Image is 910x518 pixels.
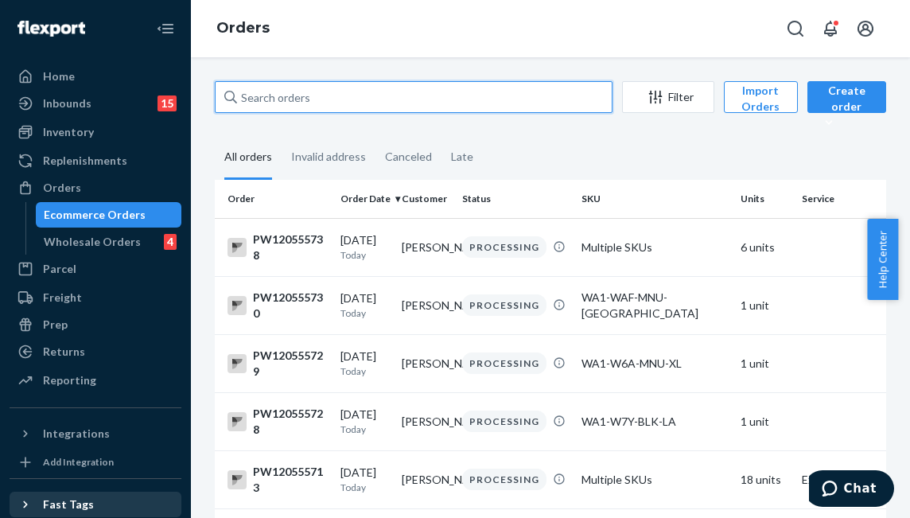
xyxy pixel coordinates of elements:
td: [PERSON_NAME] [395,334,457,392]
input: Search orders [215,81,612,113]
p: Today [340,481,389,494]
div: PW120555730 [227,290,328,321]
div: 15 [157,95,177,111]
div: [DATE] [340,407,389,436]
div: Filter [623,89,714,105]
td: 1 unit [734,334,795,392]
a: Orders [216,19,270,37]
div: [DATE] [340,465,389,494]
div: PROCESSING [462,294,546,316]
a: Home [10,64,181,89]
td: Multiple SKUs [575,218,734,276]
div: Reporting [43,372,96,388]
div: WA1-WAF-MNU-[GEOGRAPHIC_DATA] [581,290,728,321]
button: Integrations [10,421,181,446]
button: Fast Tags [10,492,181,517]
img: Flexport logo [17,21,85,37]
p: Today [340,248,389,262]
td: [PERSON_NAME] [395,450,457,508]
button: Filter [622,81,714,113]
div: PW120555713 [227,464,328,496]
div: All orders [224,136,272,180]
a: Replenishments [10,148,181,173]
div: Add Integration [43,455,114,469]
div: Invalid address [291,136,366,177]
th: Order Date [334,180,395,218]
a: Reporting [10,368,181,393]
div: Freight [43,290,82,306]
div: Create order [819,83,874,130]
a: Inbounds15 [10,91,181,116]
td: Multiple SKUs [575,450,734,508]
td: 1 unit [734,276,795,334]
div: Inventory [43,124,94,140]
a: Wholesale Orders4 [36,229,182,255]
div: Canceled [385,136,432,177]
td: 18 units [734,450,795,508]
div: Wholesale Orders [44,234,141,250]
button: Open account menu [850,13,881,45]
ol: breadcrumbs [204,6,282,52]
button: Open Search Box [780,13,811,45]
td: [PERSON_NAME] [395,218,457,276]
button: Import Orders [724,81,798,113]
button: Close Navigation [150,13,181,45]
a: Returns [10,339,181,364]
div: [DATE] [340,290,389,320]
div: PROCESSING [462,469,546,490]
div: Inbounds [43,95,91,111]
div: WA1-W6A-MNU-XL [581,356,728,372]
td: [PERSON_NAME] [395,392,457,450]
iframe: Opens a widget where you can chat to one of our agents [809,470,894,510]
th: Order [215,180,334,218]
div: 4 [164,234,177,250]
p: Today [340,364,389,378]
button: Help Center [867,219,898,300]
div: Home [43,68,75,84]
th: Status [456,180,575,218]
div: [DATE] [340,232,389,262]
div: Orders [43,180,81,196]
button: Open notifications [815,13,846,45]
td: 1 unit [734,392,795,450]
div: Prep [43,317,68,333]
a: Freight [10,285,181,310]
p: Expedited 3 Day [802,472,908,488]
th: SKU [575,180,734,218]
div: WA1-W7Y-BLK-LA [581,414,728,430]
a: Inventory [10,119,181,145]
div: [DATE] [340,349,389,378]
a: Orders [10,175,181,201]
div: Ecommerce Orders [44,207,146,223]
div: Late [451,136,473,177]
div: Customer [402,192,450,205]
div: Replenishments [43,153,127,169]
div: PROCESSING [462,411,546,432]
a: Add Integration [10,453,181,472]
td: 6 units [734,218,795,276]
a: Prep [10,312,181,337]
a: Ecommerce Orders [36,202,182,228]
div: PW120555728 [227,406,328,438]
div: PROCESSING [462,352,546,374]
p: Today [340,423,389,436]
div: PW120555729 [227,348,328,380]
div: Returns [43,344,85,360]
div: Integrations [43,426,110,442]
td: [PERSON_NAME] [395,276,457,334]
p: Today [340,306,389,320]
div: PW120555738 [227,232,328,263]
div: Parcel [43,261,76,277]
th: Units [734,180,795,218]
button: Create order [807,81,886,113]
div: PROCESSING [462,236,546,258]
a: Parcel [10,256,181,282]
div: Fast Tags [43,497,94,512]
